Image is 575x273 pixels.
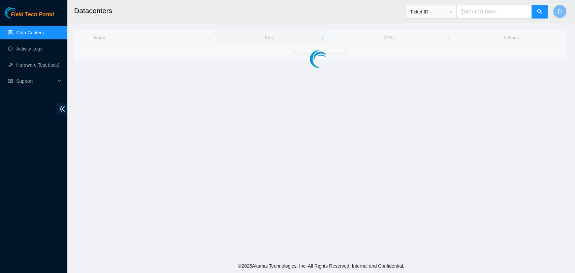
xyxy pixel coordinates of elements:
span: search [537,9,542,15]
span: double-left [57,103,67,115]
span: Support [16,74,56,88]
input: Enter text here... [456,5,532,19]
button: search [532,5,548,19]
a: Activity Logs [16,46,43,52]
a: Akamai TechnologiesField Tech Portal [5,12,54,21]
button: D [553,5,567,18]
a: Hardware Test (isok) [16,62,59,68]
footer: © 2025 Akamai Technologies, Inc. All Rights Reserved. Internal and Confidential. [67,259,575,273]
span: Ticket ID [410,7,452,17]
img: Akamai Technologies [5,7,34,19]
span: D [558,7,562,16]
span: read [8,79,13,83]
a: Data Centers [16,30,44,35]
span: Field Tech Portal [11,11,54,18]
